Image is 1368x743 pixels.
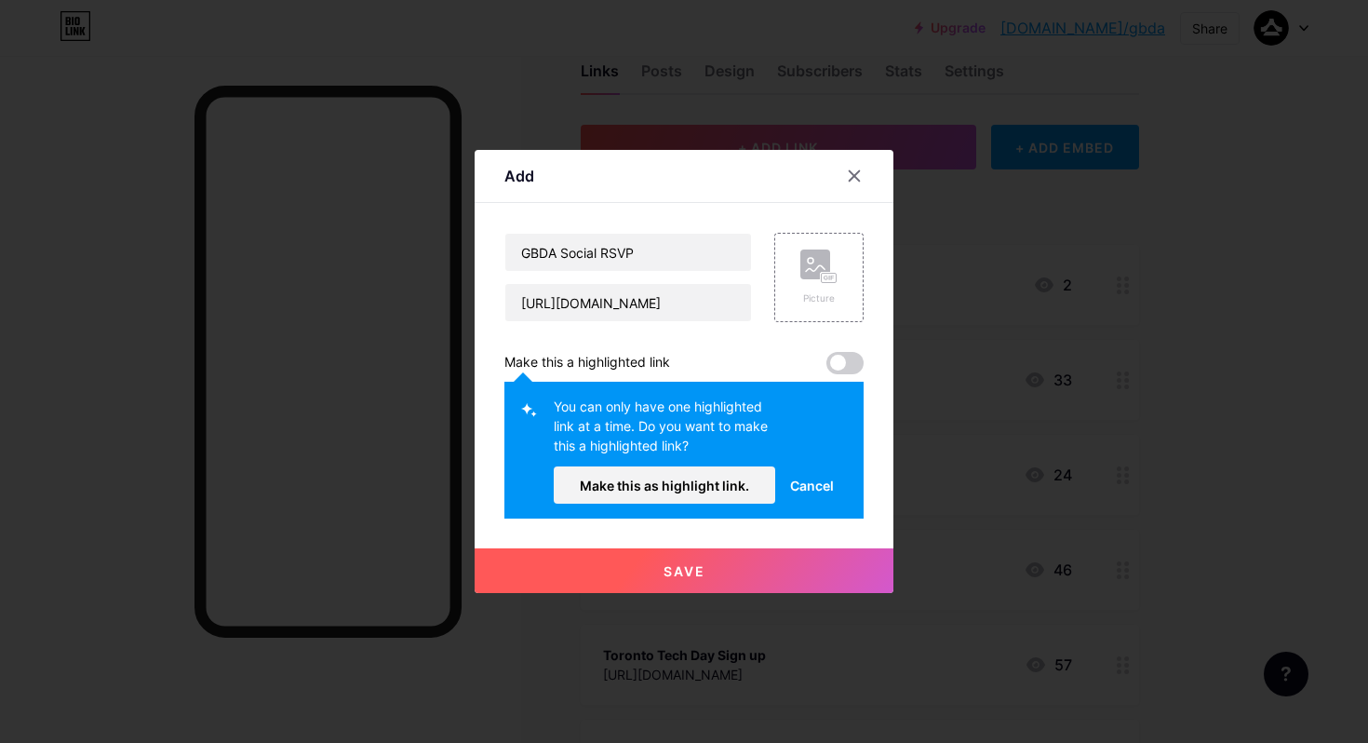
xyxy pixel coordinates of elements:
span: Cancel [790,476,834,495]
button: Make this as highlight link. [554,466,775,504]
input: Title [505,234,751,271]
button: Save [475,548,893,593]
div: You can only have one highlighted link at a time. Do you want to make this a highlighted link? [554,397,775,466]
input: URL [505,284,751,321]
div: Picture [800,291,838,305]
span: Make this as highlight link. [580,478,749,493]
span: Save [664,563,705,579]
div: Add [504,165,534,187]
div: Make this a highlighted link [504,352,670,374]
button: Cancel [775,466,849,504]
